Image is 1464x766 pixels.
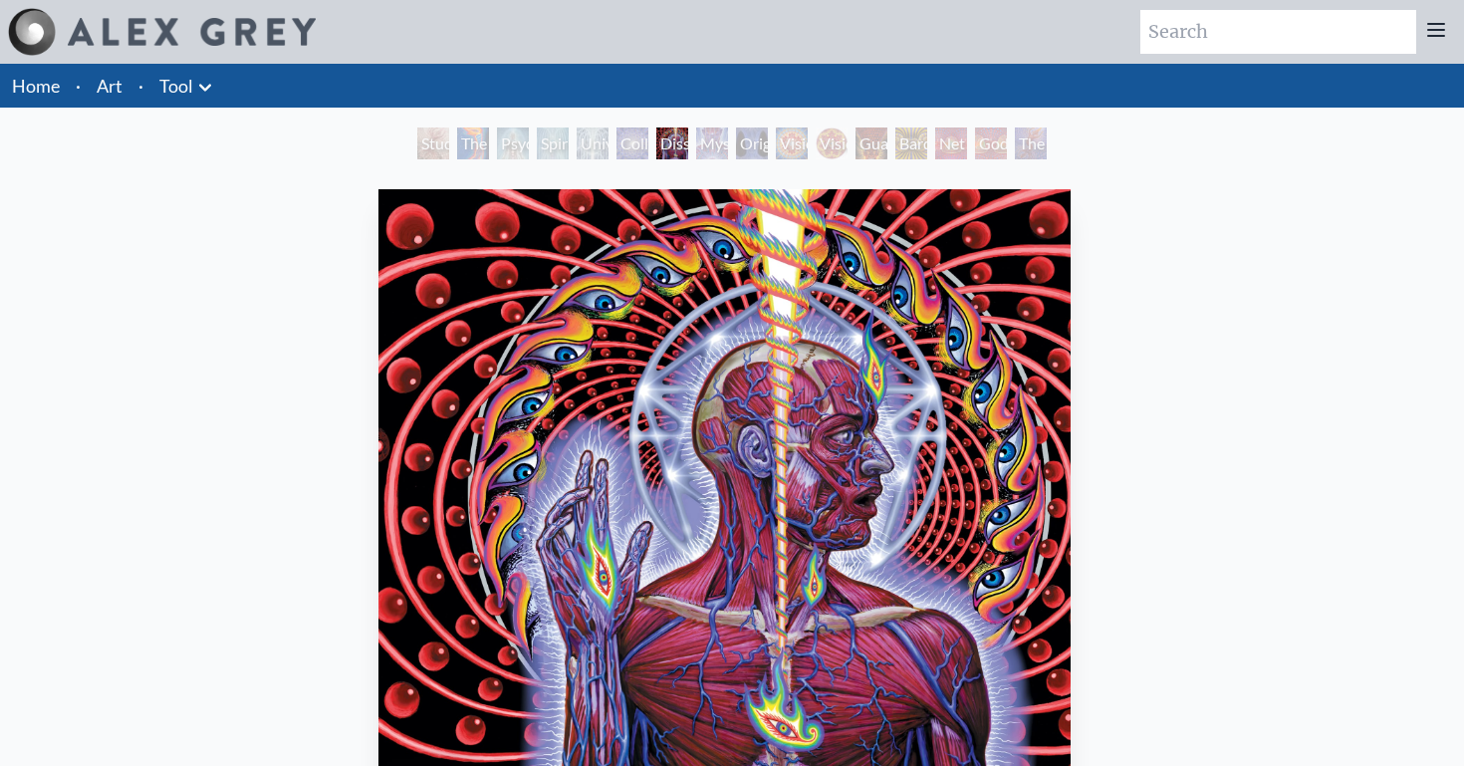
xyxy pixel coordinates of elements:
div: Guardian of Infinite Vision [855,128,887,159]
input: Search [1140,10,1416,54]
div: Mystic Eye [696,128,728,159]
div: Spiritual Energy System [537,128,569,159]
div: Net of Being [935,128,967,159]
div: Psychic Energy System [497,128,529,159]
div: Collective Vision [616,128,648,159]
div: Study for the Great Turn [417,128,449,159]
div: The Great Turn [1015,128,1047,159]
div: Universal Mind Lattice [577,128,609,159]
div: Dissectional Art for Tool's Lateralus CD [656,128,688,159]
div: Original Face [736,128,768,159]
a: Home [12,75,60,97]
li: · [130,64,151,108]
div: Bardo Being [895,128,927,159]
li: · [68,64,89,108]
div: Vision Crystal [776,128,808,159]
a: Tool [159,72,193,100]
div: Godself [975,128,1007,159]
div: The Torch [457,128,489,159]
a: Art [97,72,122,100]
div: Vision Crystal Tondo [816,128,848,159]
